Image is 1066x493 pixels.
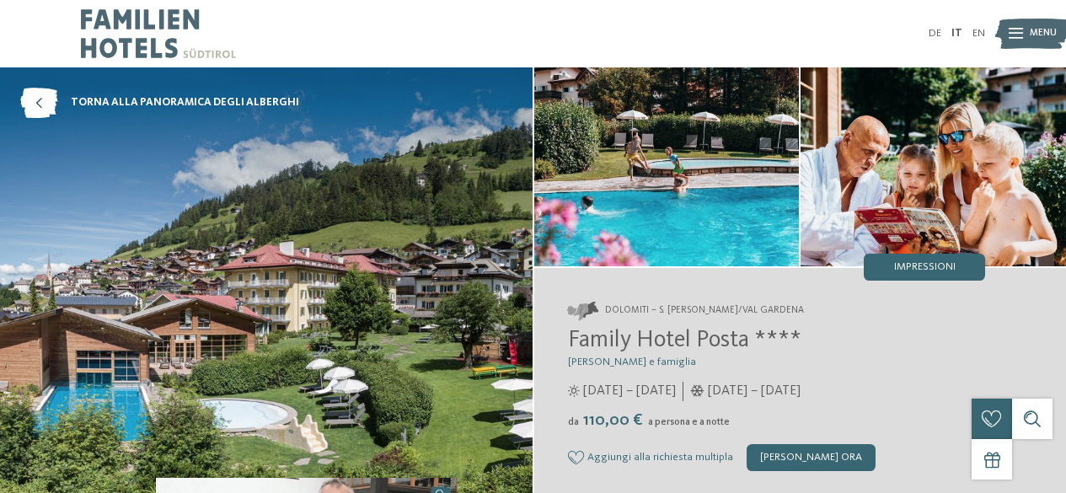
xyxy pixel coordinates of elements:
[71,95,299,110] span: torna alla panoramica degli alberghi
[568,385,580,397] i: Orari d'apertura estate
[20,88,299,118] a: torna alla panoramica degli alberghi
[708,382,801,400] span: [DATE] – [DATE]
[972,28,985,39] a: EN
[894,262,956,273] span: Impressioni
[568,329,801,352] span: Family Hotel Posta ****
[568,356,696,367] span: [PERSON_NAME] e famiglia
[690,385,704,397] i: Orari d'apertura inverno
[581,412,646,429] span: 110,00 €
[929,28,941,39] a: DE
[801,67,1066,266] img: Family hotel in Val Gardena: un luogo speciale
[587,452,733,464] span: Aggiungi alla richiesta multipla
[534,67,800,266] img: Family hotel in Val Gardena: un luogo speciale
[583,382,676,400] span: [DATE] – [DATE]
[1030,27,1057,40] span: Menu
[605,304,804,318] span: Dolomiti – S. [PERSON_NAME]/Val Gardena
[747,444,876,471] div: [PERSON_NAME] ora
[951,28,962,39] a: IT
[648,417,730,427] span: a persona e a notte
[568,417,579,427] span: da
